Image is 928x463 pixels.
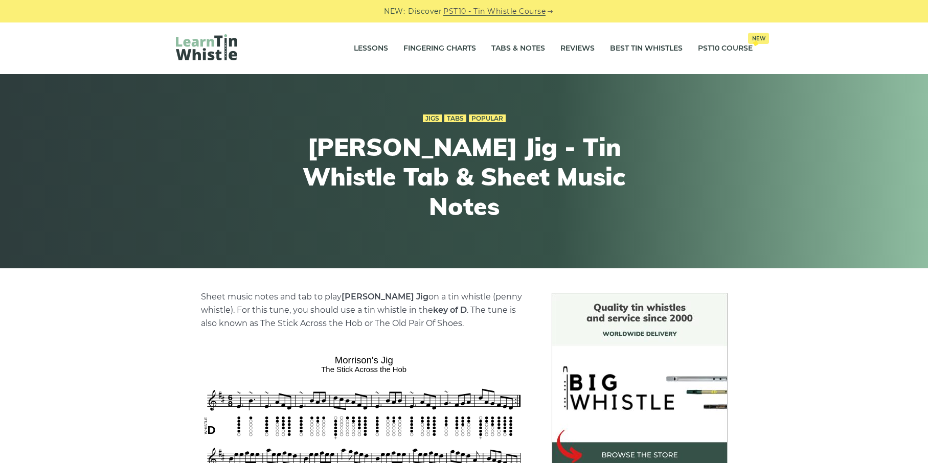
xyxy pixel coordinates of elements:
a: Tabs & Notes [491,36,545,61]
p: Sheet music notes and tab to play on a tin whistle (penny whistle). For this tune, you should use... [201,290,527,330]
strong: key of D [433,305,467,315]
h1: [PERSON_NAME] Jig - Tin Whistle Tab & Sheet Music Notes [276,132,652,221]
strong: [PERSON_NAME] Jig [342,292,428,302]
img: LearnTinWhistle.com [176,34,237,60]
a: Tabs [444,114,466,123]
a: Reviews [560,36,595,61]
a: Best Tin Whistles [610,36,683,61]
a: Lessons [354,36,388,61]
a: PST10 CourseNew [698,36,753,61]
a: Jigs [423,114,442,123]
a: Fingering Charts [403,36,476,61]
span: New [748,33,769,44]
a: Popular [469,114,506,123]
